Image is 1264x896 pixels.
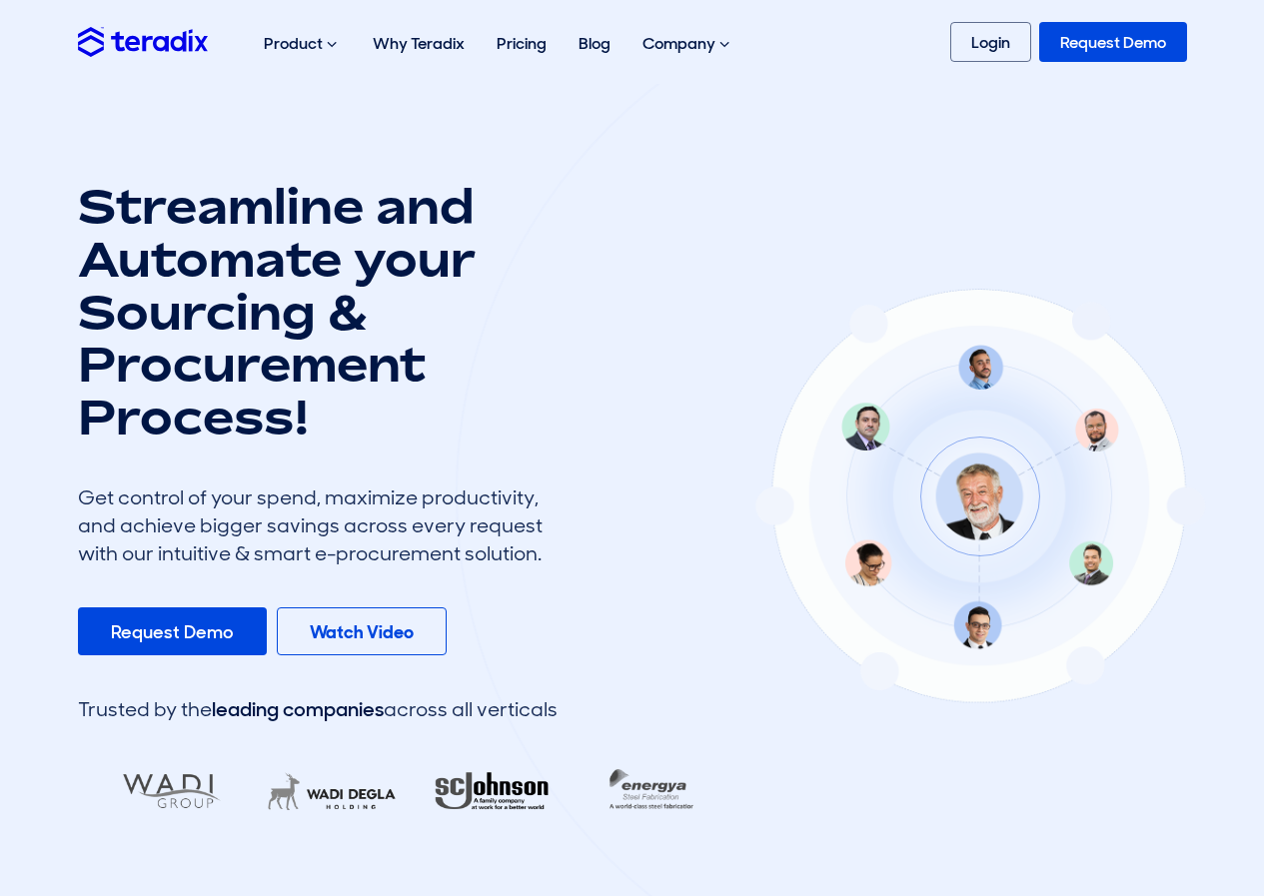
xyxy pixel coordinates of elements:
div: Get control of your spend, maximize productivity, and achieve bigger savings across every request... [78,483,558,567]
a: Request Demo [78,607,267,655]
h1: Streamline and Automate your Sourcing & Procurement Process! [78,180,558,444]
span: leading companies [212,696,384,722]
img: Teradix logo [78,27,208,56]
img: LifeMakers [242,759,404,824]
div: Product [248,12,357,76]
iframe: Chatbot [1132,764,1236,868]
a: Why Teradix [357,12,481,75]
a: Request Demo [1039,22,1187,62]
a: Blog [563,12,627,75]
img: RA [402,759,564,824]
a: Pricing [481,12,563,75]
div: Company [627,12,749,76]
a: Watch Video [277,607,447,655]
div: Trusted by the across all verticals [78,695,558,723]
b: Watch Video [310,620,414,644]
a: Login [950,22,1031,62]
